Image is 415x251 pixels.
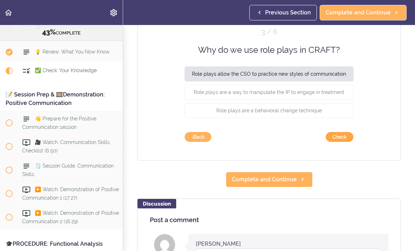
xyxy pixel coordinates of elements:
[109,8,118,17] svg: Settings Menu
[185,67,353,81] button: Role plays allow the CSO to practice new styles of communication
[4,8,13,17] svg: Back to course curriculum
[232,175,297,184] span: Complete and Continue
[216,108,322,113] span: Role plays are a behavioral change technique
[22,140,110,153] span: 🎥 Watch: Communication Skills Checklist (6:50)
[22,163,114,177] span: 🗒️ Session Guide: Communication Skills
[194,89,344,95] span: Role plays are a way to manipulate the IP to engage in treatment
[265,8,311,17] span: Previous Section
[196,240,241,248] div: [PERSON_NAME]
[35,68,97,74] span: ✅ Check: Your Knowledge
[35,49,109,55] span: 💡 Review: What You Now Know
[42,28,56,36] span: 43%
[326,8,391,17] span: Complete and Continue
[167,44,371,56] div: Why do we use role plays in CRAFT?
[22,211,119,224] span: ▶️ Watch: Demonstration of Positive Communication 2 (16:29)
[249,5,317,20] a: Previous Section
[9,28,114,37] div: COMPLETE
[22,187,119,201] span: ▶️ Watch: Demonstration of Positive Communication 1 (17:27)
[150,217,388,224] h4: Post a comment
[185,85,353,100] button: Role plays are a way to manipulate the IP to engage in treatment
[326,132,353,142] button: submit answer
[185,27,353,37] div: Question 3 out of 6
[138,199,176,208] div: Discussion
[226,172,313,187] a: Complete and Continue
[185,132,211,142] button: go back
[22,116,96,130] span: 👋 Prepare for the Positive Communication session
[320,5,407,20] a: Complete and Continue
[185,103,353,118] button: Role plays are a behavioral change technique
[192,71,346,77] span: Role plays allow the CSO to practice new styles of communication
